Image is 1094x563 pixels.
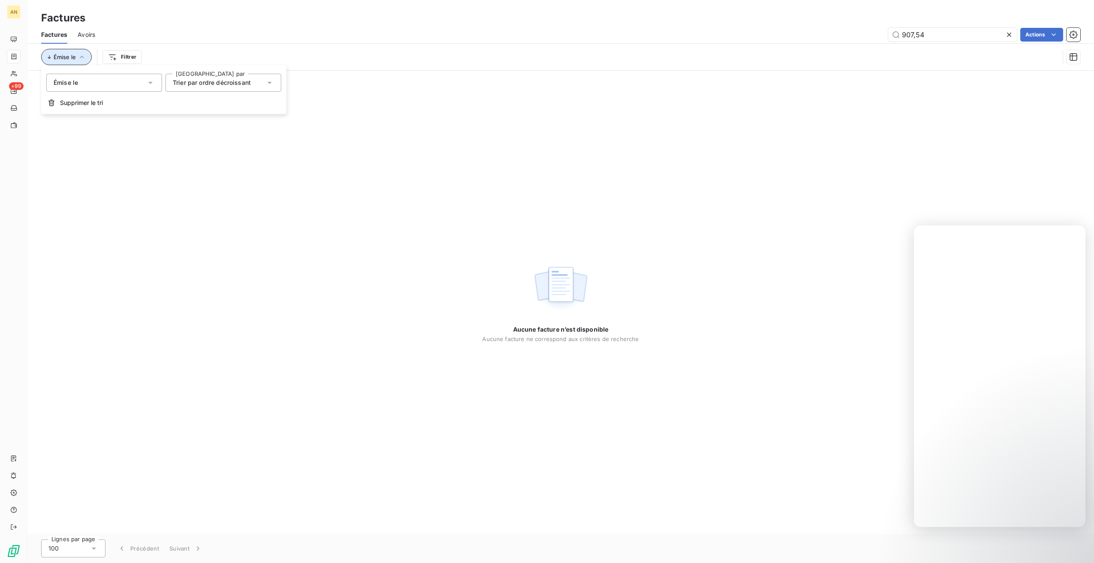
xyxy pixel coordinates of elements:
h3: Factures [41,10,85,26]
button: Filtrer [102,50,142,64]
iframe: Intercom live chat [914,225,1085,527]
button: Précédent [112,539,164,557]
iframe: Intercom live chat [1065,534,1085,554]
span: Avoirs [78,30,95,39]
input: Rechercher [888,28,1017,42]
span: Supprimer le tri [60,99,103,107]
button: Suivant [164,539,207,557]
img: empty state [533,262,588,315]
span: Aucune facture n’est disponible [513,325,609,334]
button: Actions [1020,28,1063,42]
span: 100 [48,544,59,553]
button: Supprimer le tri [41,93,286,112]
button: Émise le [41,49,92,65]
span: Aucune facture ne correspond aux critères de recherche [482,335,639,342]
span: +99 [9,82,24,90]
span: Factures [41,30,67,39]
img: Logo LeanPay [7,544,21,558]
div: AN [7,5,21,19]
span: Trier par ordre décroissant [173,79,251,86]
span: Émise le [54,78,78,87]
span: Émise le [54,54,76,60]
